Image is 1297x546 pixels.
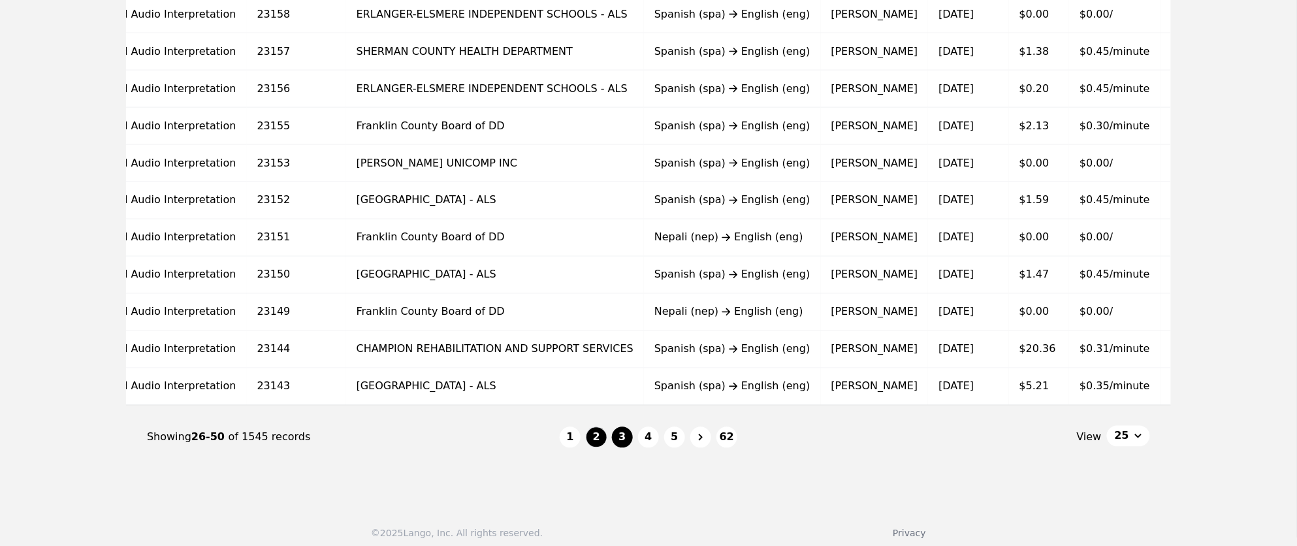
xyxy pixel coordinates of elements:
span: $0.30/minute [1080,120,1150,132]
td: 23152 [247,182,346,219]
td: [PERSON_NAME] [821,33,929,71]
span: $0.00/ [1080,157,1113,169]
td: 23143 [247,368,346,406]
td: $5.21 [1009,368,1070,406]
td: SHERMAN COUNTY HEALTH DEPARTMENT [346,33,644,71]
div: Spanish (spa) English (eng) [654,379,810,394]
td: $1.47 [1009,257,1070,294]
div: Spanish (spa) English (eng) [654,155,810,171]
td: On-Demand Audio Interpretation [54,368,247,406]
td: On-Demand Audio Interpretation [54,219,247,257]
span: $0.00/ [1080,8,1113,20]
td: On-Demand Audio Interpretation [54,108,247,145]
td: CHAMPION REHABILITATION AND SUPPORT SERVICES [346,331,644,368]
button: 5 [664,427,685,448]
span: $0.00/ [1080,306,1113,318]
td: [GEOGRAPHIC_DATA] - ALS [346,182,644,219]
td: On-Demand Audio Interpretation [54,294,247,331]
span: 25 [1115,428,1129,444]
td: $0.00 [1009,145,1070,182]
td: 23150 [247,257,346,294]
td: 23155 [247,108,346,145]
td: 23151 [247,219,346,257]
td: On-Demand Audio Interpretation [54,33,247,71]
td: 23157 [247,33,346,71]
td: 23149 [247,294,346,331]
div: Spanish (spa) English (eng) [654,267,810,283]
time: [DATE] [938,343,974,355]
td: [PERSON_NAME] [821,331,929,368]
time: [DATE] [938,194,974,206]
td: [GEOGRAPHIC_DATA] - ALS [346,368,644,406]
td: [PERSON_NAME] [821,368,929,406]
div: Showing of 1545 records [147,430,560,445]
td: $1.38 [1009,33,1070,71]
time: [DATE] [938,157,974,169]
button: 4 [638,427,659,448]
td: [PERSON_NAME] [821,219,929,257]
td: [PERSON_NAME] [821,257,929,294]
div: Spanish (spa) English (eng) [654,118,810,134]
time: [DATE] [938,380,974,393]
div: Spanish (spa) English (eng) [654,193,810,208]
div: © 2025 Lango, Inc. All rights reserved. [371,527,543,540]
span: $0.00/ [1080,231,1113,244]
span: $0.45/minute [1080,82,1150,95]
td: [PERSON_NAME] [821,71,929,108]
td: $20.36 [1009,331,1070,368]
td: [GEOGRAPHIC_DATA] - ALS [346,257,644,294]
td: $1.59 [1009,182,1070,219]
span: $0.31/minute [1080,343,1150,355]
time: [DATE] [938,45,974,57]
span: $0.45/minute [1080,194,1150,206]
td: 23153 [247,145,346,182]
td: $0.20 [1009,71,1070,108]
time: [DATE] [938,120,974,132]
time: [DATE] [938,82,974,95]
td: $2.13 [1009,108,1070,145]
td: $0.00 [1009,219,1070,257]
span: 26-50 [191,431,229,443]
button: 3 [612,427,633,448]
td: On-Demand Audio Interpretation [54,182,247,219]
td: [PERSON_NAME] UNICOMP INC [346,145,644,182]
time: [DATE] [938,231,974,244]
td: [PERSON_NAME] [821,145,929,182]
time: [DATE] [938,268,974,281]
td: On-Demand Audio Interpretation [54,257,247,294]
td: On-Demand Audio Interpretation [54,145,247,182]
span: View [1077,430,1102,445]
td: Franklin County Board of DD [346,294,644,331]
td: [PERSON_NAME] [821,182,929,219]
div: Spanish (spa) English (eng) [654,81,810,97]
td: ERLANGER-ELSMERE INDEPENDENT SCHOOLS - ALS [346,71,644,108]
td: On-Demand Audio Interpretation [54,71,247,108]
td: Franklin County Board of DD [346,108,644,145]
div: Spanish (spa) English (eng) [654,342,810,357]
td: On-Demand Audio Interpretation [54,331,247,368]
div: Nepali (nep) English (eng) [654,304,810,320]
button: 1 [560,427,581,448]
button: 62 [716,427,737,448]
span: $0.35/minute [1080,380,1150,393]
span: $0.45/minute [1080,45,1150,57]
td: [PERSON_NAME] [821,108,929,145]
time: [DATE] [938,8,974,20]
button: 25 [1107,426,1150,447]
time: [DATE] [938,306,974,318]
td: [PERSON_NAME] [821,294,929,331]
div: Nepali (nep) English (eng) [654,230,810,246]
div: Spanish (spa) English (eng) [654,44,810,59]
a: Privacy [893,528,926,539]
td: 23144 [247,331,346,368]
nav: Page navigation [147,406,1150,470]
td: Franklin County Board of DD [346,219,644,257]
td: 23156 [247,71,346,108]
div: Spanish (spa) English (eng) [654,7,810,22]
td: $0.00 [1009,294,1070,331]
span: $0.45/minute [1080,268,1150,281]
